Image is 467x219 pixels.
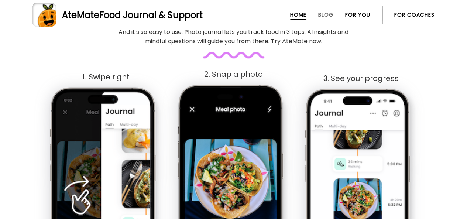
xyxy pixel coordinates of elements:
[32,3,435,27] a: AteMateFood Journal & Support
[43,73,169,81] div: 1. Swipe right
[345,12,370,18] a: For You
[171,70,297,79] div: 2. Snap a photo
[318,12,333,18] a: Blog
[298,74,424,83] div: 3. See your progress
[56,8,203,21] div: AteMate
[99,9,203,21] span: Food Journal & Support
[290,12,306,18] a: Home
[394,12,435,18] a: For Coaches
